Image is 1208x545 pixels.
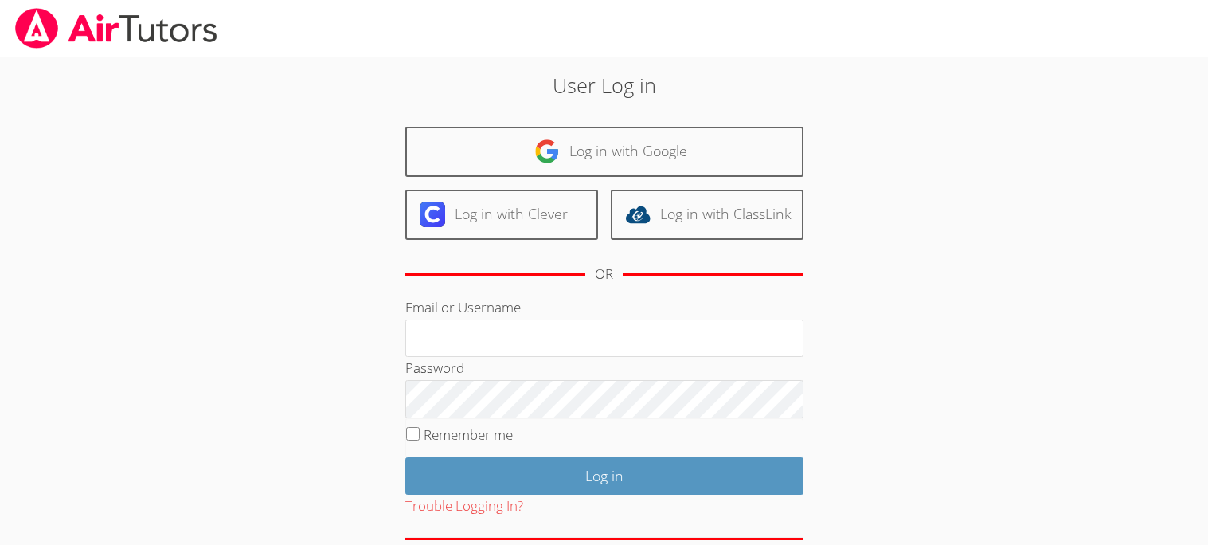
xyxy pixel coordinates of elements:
a: Log in with Clever [405,190,598,240]
img: airtutors_banner-c4298cdbf04f3fff15de1276eac7730deb9818008684d7c2e4769d2f7ddbe033.png [14,8,219,49]
input: Log in [405,457,803,495]
a: Log in with ClassLink [611,190,803,240]
img: google-logo-50288ca7cdecda66e5e0955fdab243c47b7ad437acaf1139b6f446037453330a.svg [534,139,560,164]
img: classlink-logo-d6bb404cc1216ec64c9a2012d9dc4662098be43eaf13dc465df04b49fa7ab582.svg [625,202,651,227]
label: Password [405,359,464,377]
label: Remember me [424,425,513,444]
h2: User Log in [278,70,930,100]
div: OR [595,263,613,286]
img: clever-logo-6eab21bc6e7a338710f1a6ff85c0baf02591cd810cc4098c63d3a4b26e2feb20.svg [420,202,445,227]
button: Trouble Logging In? [405,495,523,518]
a: Log in with Google [405,127,803,177]
label: Email or Username [405,298,521,316]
